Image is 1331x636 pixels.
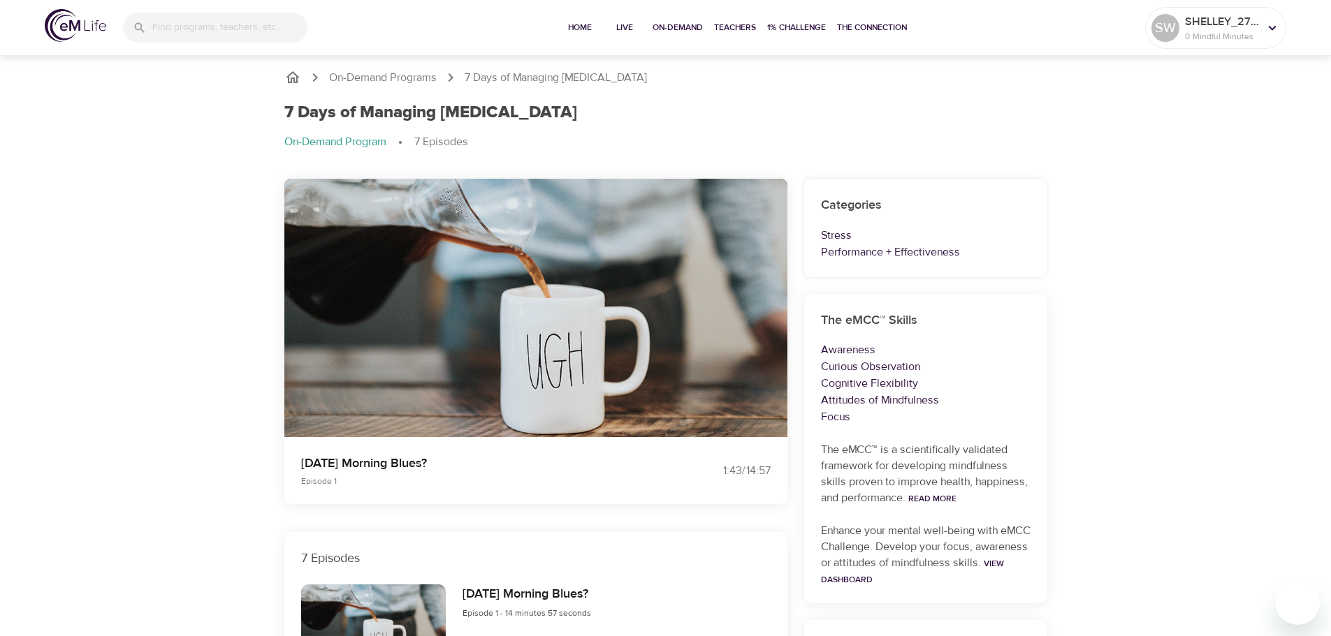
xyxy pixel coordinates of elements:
p: Awareness [821,341,1031,358]
span: The Connection [837,20,907,35]
div: SW [1151,14,1179,42]
p: Focus [821,408,1031,425]
a: On-Demand Programs [329,70,437,86]
nav: breadcrumb [284,134,1047,151]
span: 1% Challenge [767,20,826,35]
p: 7 Episodes [414,134,468,150]
p: The eMCC™ is a scientifically validated framework for developing mindfulness skills proven to imp... [821,442,1031,506]
h6: Categories [821,195,1031,216]
h6: [DATE] Morning Blues? [463,584,591,605]
h1: 7 Days of Managing [MEDICAL_DATA] [284,103,577,123]
a: Read More [908,493,957,504]
p: Curious Observation [821,358,1031,375]
nav: breadcrumb [284,69,1047,86]
p: Episode 1 [301,475,649,487]
span: On-Demand [653,20,703,35]
img: logo [45,9,106,42]
input: Find programs, teachers, etc... [152,13,307,43]
p: Performance + Effectiveness [821,244,1031,260]
span: Episode 1 - 14 minutes 57 seconds [463,607,591,619]
p: [DATE] Morning Blues? [301,454,649,473]
span: Home [563,20,597,35]
iframe: Button to launch messaging window [1275,580,1320,625]
a: View Dashboard [821,558,1004,585]
div: 1:43 / 14:57 [666,463,771,479]
h6: The eMCC™ Skills [821,311,1031,331]
p: 7 Episodes [301,549,771,568]
p: Stress [821,227,1031,244]
span: Teachers [714,20,756,35]
p: 0 Mindful Minutes [1185,30,1259,43]
p: On-Demand Program [284,134,386,150]
p: Enhance your mental well-being with eMCC Challenge. Develop your focus, awareness or attitudes of... [821,523,1031,587]
p: Attitudes of Mindfulness [821,392,1031,408]
p: 7 Days of Managing [MEDICAL_DATA] [465,70,647,86]
span: Live [608,20,641,35]
p: SHELLEY_270ad0 [1185,13,1259,30]
p: Cognitive Flexibility [821,375,1031,392]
